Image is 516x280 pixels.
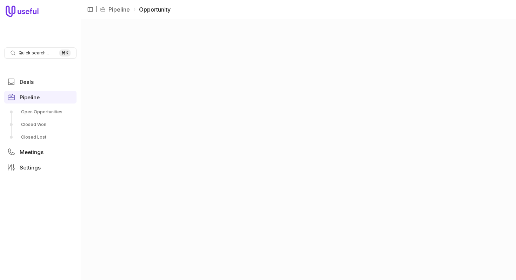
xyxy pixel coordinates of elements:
button: Collapse sidebar [85,4,95,15]
kbd: ⌘ K [59,49,71,56]
a: Deals [4,75,77,88]
span: Meetings [20,149,44,155]
span: Quick search... [19,50,49,56]
a: Closed Lost [4,132,77,143]
a: Meetings [4,146,77,158]
span: | [95,5,97,14]
a: Open Opportunities [4,106,77,118]
span: Deals [20,79,34,85]
a: Settings [4,161,77,174]
a: Pipeline [108,5,130,14]
a: Pipeline [4,91,77,104]
li: Opportunity [133,5,171,14]
div: Pipeline submenu [4,106,77,143]
span: Pipeline [20,95,40,100]
a: Closed Won [4,119,77,130]
span: Settings [20,165,41,170]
